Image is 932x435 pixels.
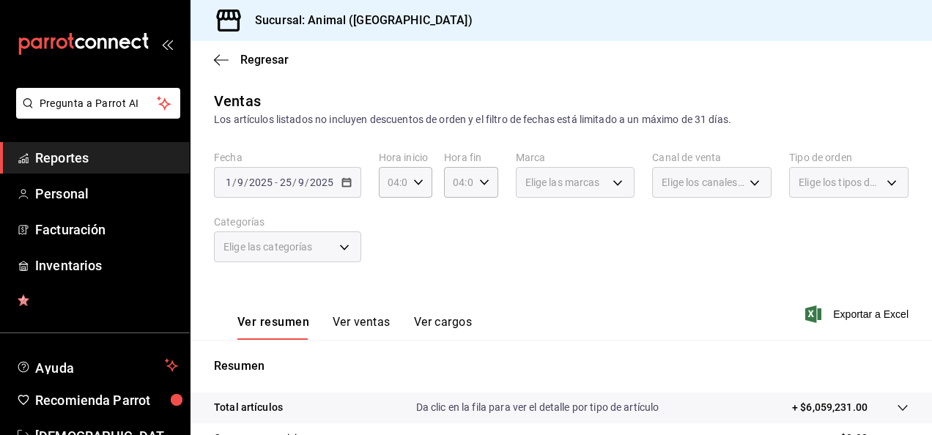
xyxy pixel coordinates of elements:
[525,175,600,190] span: Elige las marcas
[309,176,334,188] input: ----
[35,390,178,410] span: Recomienda Parrot
[237,315,472,340] div: navigation tabs
[248,176,273,188] input: ----
[214,53,289,67] button: Regresar
[232,176,237,188] span: /
[240,53,289,67] span: Regresar
[333,315,391,340] button: Ver ventas
[297,176,305,188] input: --
[16,88,180,119] button: Pregunta a Parrot AI
[414,315,473,340] button: Ver cargos
[35,184,178,204] span: Personal
[237,176,244,188] input: --
[214,112,909,127] div: Los artículos listados no incluyen descuentos de orden y el filtro de fechas está limitado a un m...
[161,38,173,50] button: open_drawer_menu
[40,96,158,111] span: Pregunta a Parrot AI
[662,175,744,190] span: Elige los canales de venta
[792,400,868,415] p: + $6,059,231.00
[243,12,473,29] h3: Sucursal: Animal ([GEOGRAPHIC_DATA])
[35,148,178,168] span: Reportes
[305,176,309,188] span: /
[214,152,361,163] label: Fecha
[35,220,178,239] span: Facturación
[444,152,498,163] label: Hora fin
[799,175,881,190] span: Elige los tipos de orden
[808,305,909,323] button: Exportar a Excel
[292,176,297,188] span: /
[35,256,178,275] span: Inventarios
[416,400,659,415] p: Da clic en la fila para ver el detalle por tipo de artículo
[10,106,180,122] a: Pregunta a Parrot AI
[223,239,313,254] span: Elige las categorías
[516,152,635,163] label: Marca
[237,315,309,340] button: Ver resumen
[279,176,292,188] input: --
[214,90,261,112] div: Ventas
[379,152,432,163] label: Hora inicio
[35,357,159,374] span: Ayuda
[225,176,232,188] input: --
[214,357,909,375] p: Resumen
[652,152,772,163] label: Canal de venta
[214,400,283,415] p: Total artículos
[214,217,361,227] label: Categorías
[789,152,909,163] label: Tipo de orden
[275,176,278,188] span: -
[244,176,248,188] span: /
